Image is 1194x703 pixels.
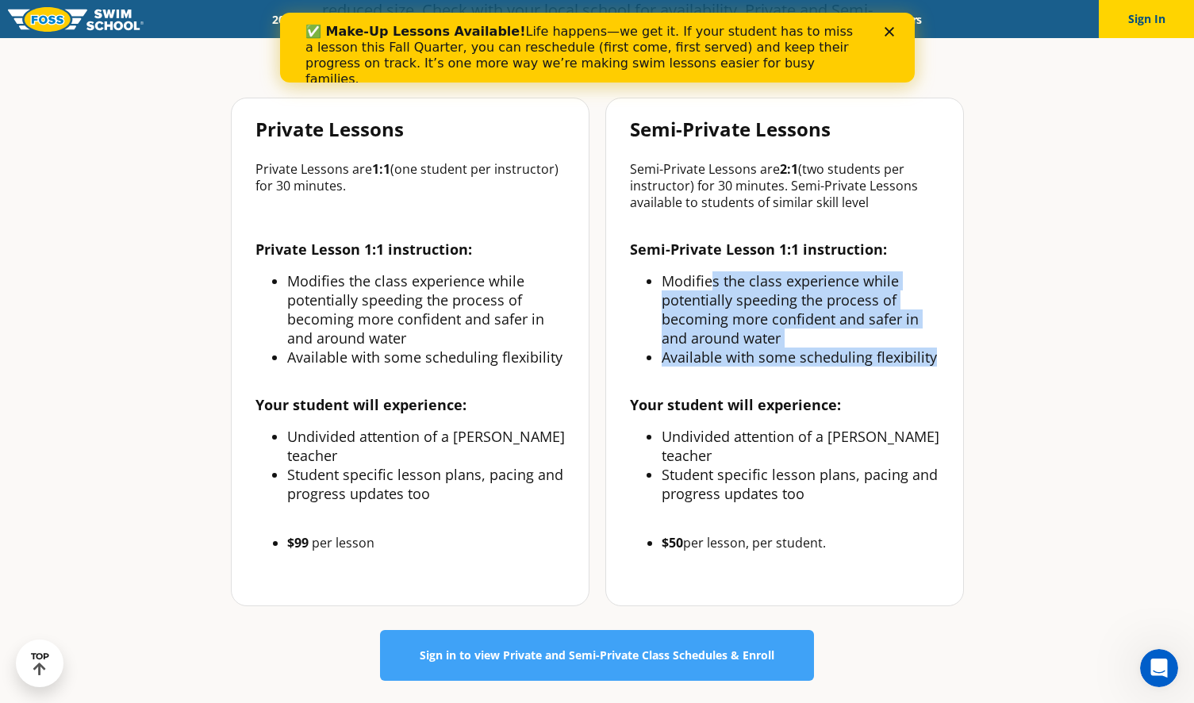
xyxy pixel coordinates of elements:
li: Student specific lesson plans, pacing and progress updates too [287,465,565,503]
li: Modifies the class experience while potentially speeding the process of becoming more confident a... [287,271,565,348]
a: Swim Path® Program [424,12,563,27]
li: Undivided attention of a [PERSON_NAME] teacher [287,427,565,465]
strong: Semi-Private Lesson 1:1 instruction: [630,240,887,259]
b: 1:1 [372,160,390,178]
strong: Private Lesson 1:1 instruction: [255,240,472,259]
a: Schools [358,12,424,27]
iframe: Intercom live chat banner [280,13,915,83]
li: Student specific lesson plans, pacing and progress updates too [662,465,939,503]
p: Private Lessons [255,118,565,140]
li: Undivided attention of a [PERSON_NAME] teacher [662,427,939,465]
p: Semi-Private Lessons are (two students per instructor) for 30 minutes. Semi-Private Lessons avail... [630,161,939,211]
b: 2:1 [780,160,798,178]
iframe: Intercom live chat [1140,649,1178,687]
b: $99 [287,534,309,551]
li: Available with some scheduling flexibility [287,348,565,367]
div: Close [605,14,620,24]
strong: Your student will experience: [630,395,841,414]
a: About FOSS [563,12,652,27]
a: Swim Like [PERSON_NAME] [652,12,820,27]
span: Sign in to view Private and Semi-Private Class Schedules & Enroll [420,650,774,661]
a: Blog [820,12,870,27]
div: TOP [31,651,49,676]
strong: Your student will experience: [255,395,466,414]
p: Semi-Private Lessons [630,118,939,140]
a: Sign in to view Private and Semi-Private Class Schedules & Enroll [380,630,814,681]
li: Modifies the class experience while potentially speeding the process of becoming more confident a... [662,271,939,348]
p: Private Lessons are (one student per instructor) for 30 minutes. [255,161,565,194]
img: FOSS Swim School Logo [8,7,144,32]
a: 2025 Calendar [259,12,358,27]
li: per lesson [287,532,565,554]
a: Careers [870,12,935,27]
li: per lesson, per student. [662,532,939,554]
li: Available with some scheduling flexibility [662,348,939,367]
div: Life happens—we get it. If your student has to miss a lesson this Fall Quarter, you can reschedul... [25,11,584,75]
b: $50 [662,534,683,551]
b: ✅ Make-Up Lessons Available! [25,11,245,26]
